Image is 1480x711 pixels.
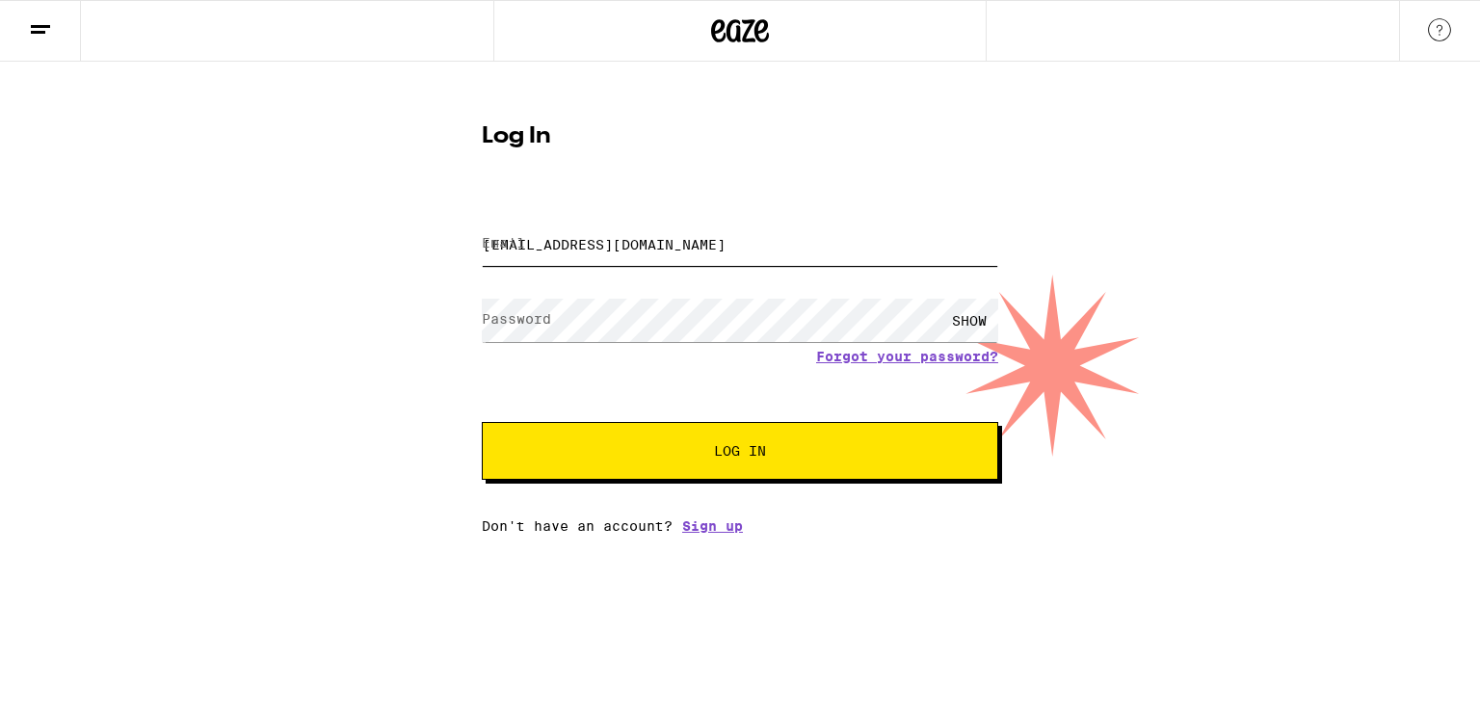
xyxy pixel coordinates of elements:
[482,235,525,250] label: Email
[714,444,766,458] span: Log In
[482,422,998,480] button: Log In
[12,13,139,29] span: Hi. Need any help?
[482,518,998,534] div: Don't have an account?
[682,518,743,534] a: Sign up
[816,349,998,364] a: Forgot your password?
[940,299,998,342] div: SHOW
[482,223,998,266] input: Email
[482,311,551,327] label: Password
[482,125,998,148] h1: Log In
